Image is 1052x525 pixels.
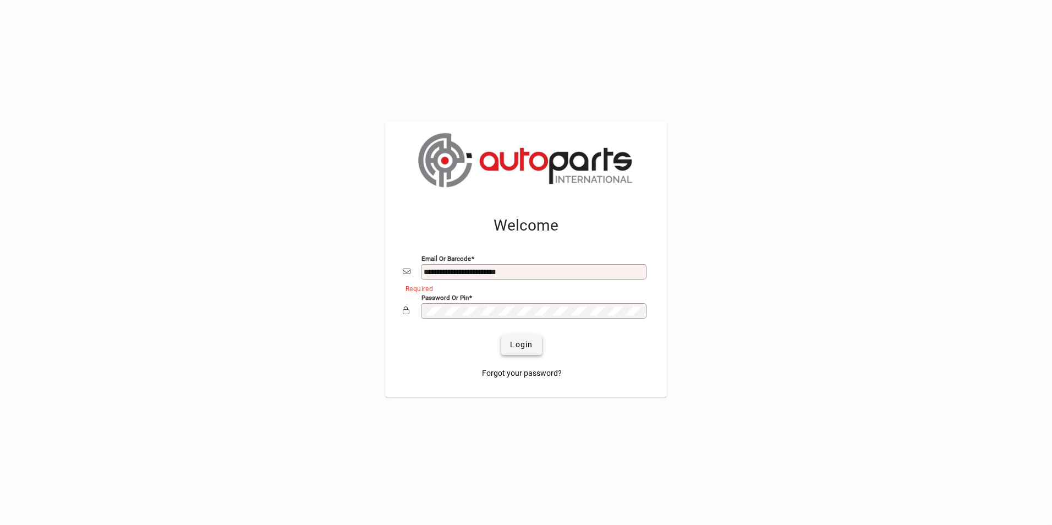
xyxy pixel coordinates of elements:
button: Login [501,335,541,355]
h2: Welcome [403,216,649,235]
span: Forgot your password? [482,368,562,379]
span: Login [510,339,533,351]
a: Forgot your password? [478,364,566,384]
mat-label: Email or Barcode [421,254,471,262]
mat-label: Password or Pin [421,293,469,301]
mat-error: Required [406,282,640,294]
